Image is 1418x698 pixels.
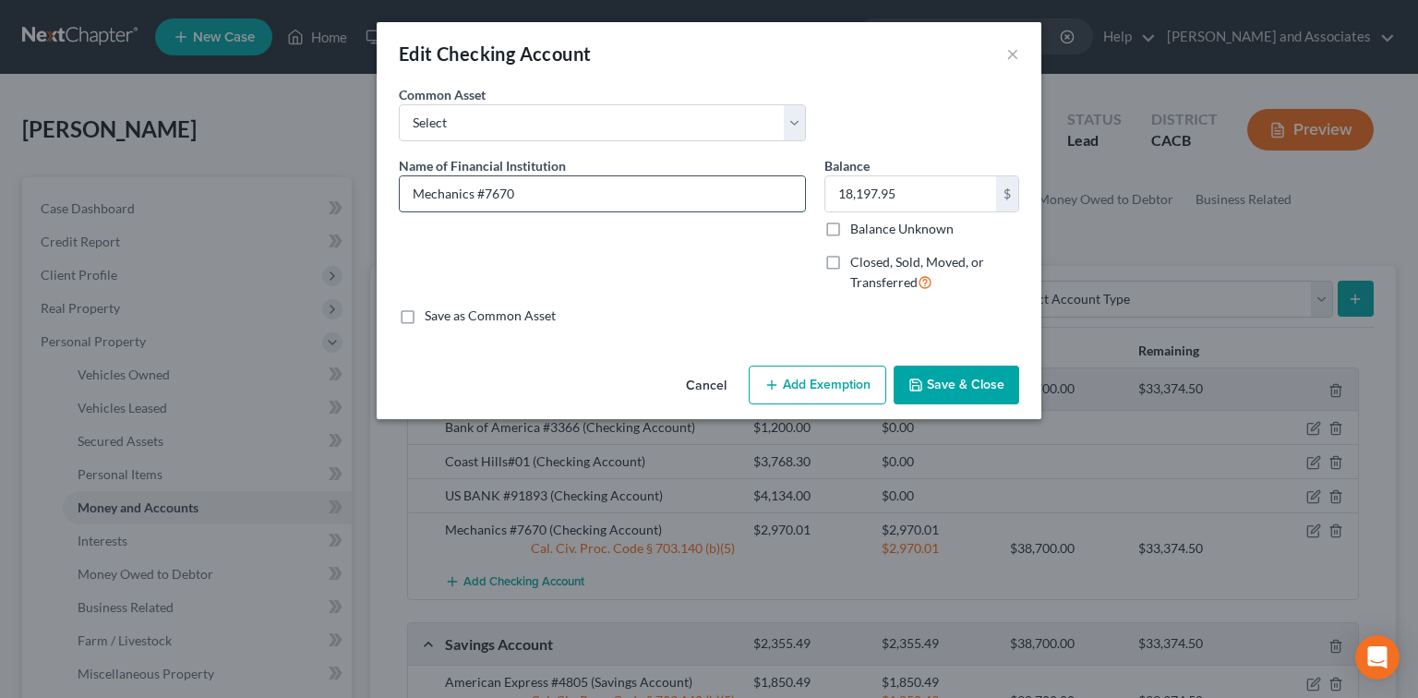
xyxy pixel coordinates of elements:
button: Save & Close [894,366,1019,404]
input: Enter name... [400,176,805,211]
div: Edit Checking Account [399,41,591,66]
label: Balance Unknown [850,220,954,238]
button: Cancel [671,367,741,404]
label: Common Asset [399,85,486,104]
button: Add Exemption [749,366,886,404]
button: × [1006,42,1019,65]
div: $ [996,176,1018,211]
div: Open Intercom Messenger [1355,635,1400,680]
label: Balance [824,156,870,175]
span: Closed, Sold, Moved, or Transferred [850,254,984,290]
input: 0.00 [825,176,996,211]
label: Save as Common Asset [425,307,556,325]
span: Name of Financial Institution [399,158,566,174]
